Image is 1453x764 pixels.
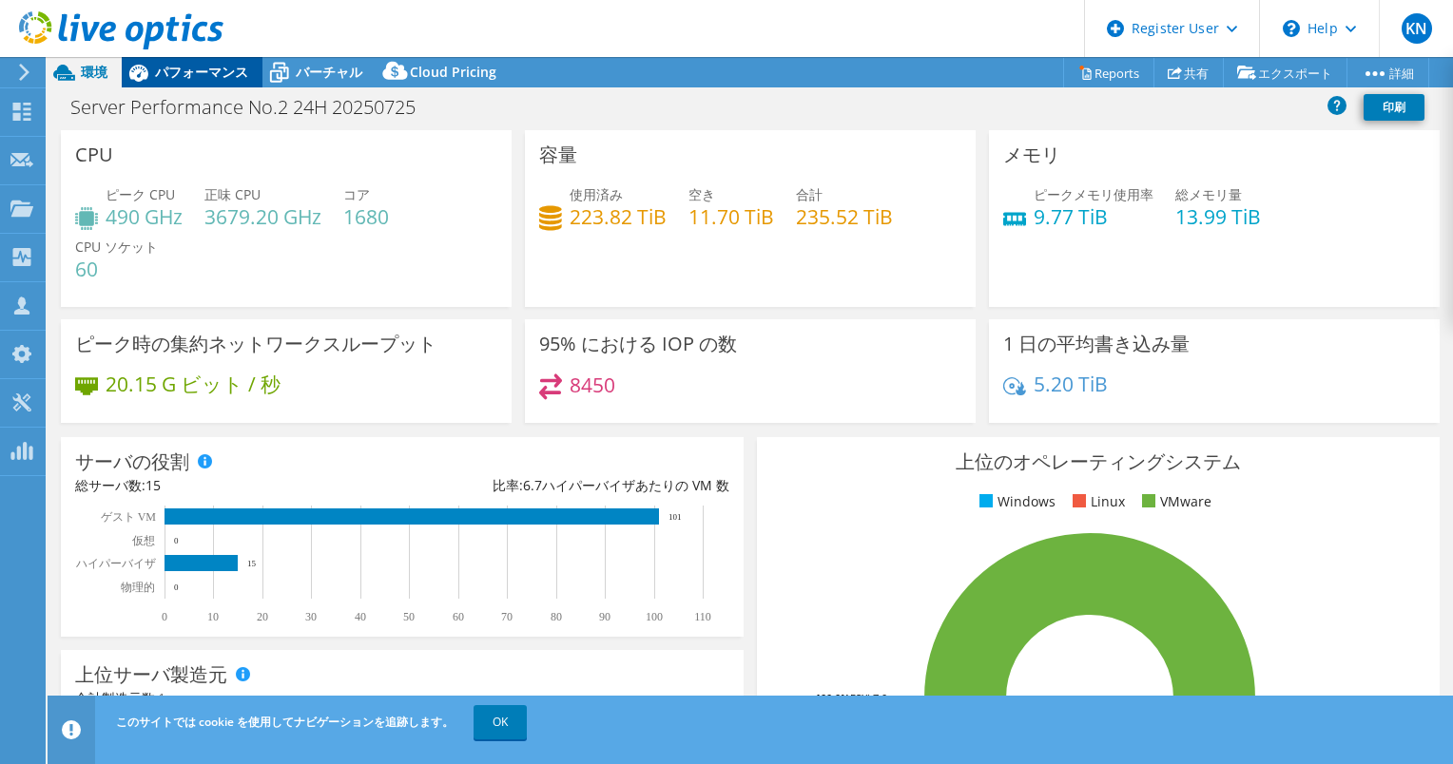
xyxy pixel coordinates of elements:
[771,451,1425,472] h3: 上位のオペレーティングシステム
[257,610,268,623] text: 20
[158,689,165,707] span: 1
[453,610,464,623] text: 60
[116,714,454,730] span: このサイトでは cookie を使用してナビゲーションを追跡します。
[523,476,542,494] span: 6.7
[1003,334,1190,354] h3: 1 日の平均書き込み量
[403,610,415,623] text: 50
[343,185,370,203] span: コア
[305,610,317,623] text: 30
[207,610,219,623] text: 10
[646,610,663,623] text: 100
[75,664,227,685] h3: 上位サーバ製造元
[551,610,562,623] text: 80
[1175,206,1261,227] h4: 13.99 TiB
[501,610,513,623] text: 70
[410,63,496,81] span: Cloud Pricing
[101,510,157,524] text: ゲスト VM
[1283,20,1300,37] svg: \n
[75,557,156,570] text: ハイパーバイザ
[1068,491,1125,512] li: Linux
[174,536,179,545] text: 0
[81,63,107,81] span: 環境
[570,206,667,227] h4: 223.82 TiB
[688,206,774,227] h4: 11.70 TiB
[131,534,155,547] text: 仮想
[174,583,179,592] text: 0
[402,475,729,496] div: 比率: ハイパーバイザあたりの VM 数
[688,185,715,203] span: 空き
[106,373,281,394] h4: 20.15 G ビット / 秒
[599,610,610,623] text: 90
[204,185,261,203] span: 正味 CPU
[1364,94,1424,121] a: 印刷
[204,206,321,227] h4: 3679.20 GHz
[145,476,161,494] span: 15
[815,691,850,705] tspan: 100.0%
[796,206,893,227] h4: 235.52 TiB
[296,63,362,81] span: バーチャル
[668,512,682,522] text: 101
[1034,373,1108,394] h4: 5.20 TiB
[975,491,1056,512] li: Windows
[75,475,402,496] div: 総サーバ数:
[539,144,577,165] h3: 容量
[694,610,711,623] text: 110
[474,705,527,739] a: OK
[75,238,158,256] span: CPU ソケット
[162,610,167,623] text: 0
[570,185,623,203] span: 使用済み
[1223,58,1347,87] a: エクスポート
[106,185,175,203] span: ピーク CPU
[106,206,183,227] h4: 490 GHz
[1346,58,1429,87] a: 詳細
[75,334,436,354] h3: ピーク時の集約ネットワークスループット
[62,97,445,118] h1: Server Performance No.2 24H 20250725
[355,610,366,623] text: 40
[1063,58,1154,87] a: Reports
[155,63,248,81] span: パフォーマンス
[121,581,155,594] text: 物理的
[1402,13,1432,44] span: KN
[796,185,823,203] span: 合計
[75,451,189,472] h3: サーバの役割
[1034,206,1153,227] h4: 9.77 TiB
[75,144,113,165] h3: CPU
[1153,58,1224,87] a: 共有
[75,258,158,279] h4: 60
[1137,491,1211,512] li: VMware
[850,691,887,705] tspan: ESXi 7.0
[1003,144,1060,165] h3: メモリ
[247,559,257,568] text: 15
[75,688,729,709] h4: 合計製造元数:
[539,334,737,354] h3: 95% における IOP の数
[343,206,389,227] h4: 1680
[570,374,615,395] h4: 8450
[1175,185,1242,203] span: 総メモリ量
[1034,185,1153,203] span: ピークメモリ使用率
